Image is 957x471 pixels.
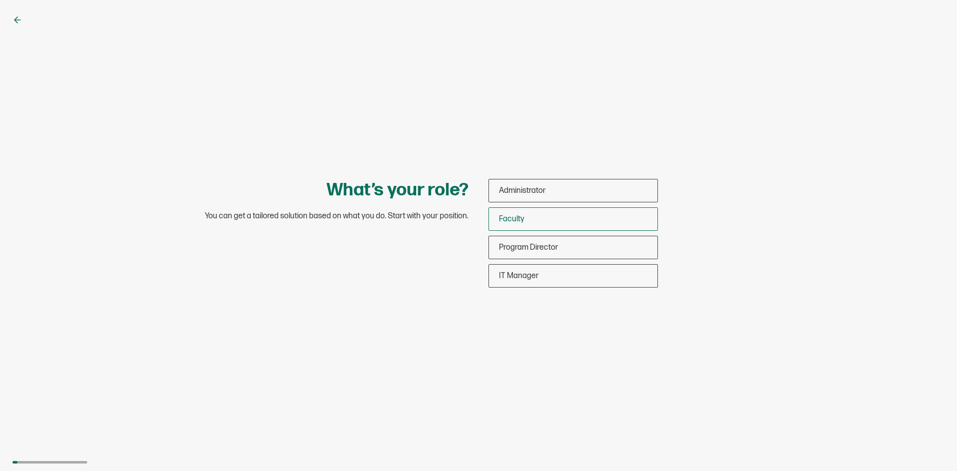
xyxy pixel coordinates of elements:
span: Administrator [499,186,546,195]
span: Faculty [499,214,524,224]
h1: What’s your role? [326,179,469,201]
span: You can get a tailored solution based on what you do. Start with your position. [205,211,469,221]
span: IT Manager [499,271,539,281]
span: Program Director [499,243,558,252]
